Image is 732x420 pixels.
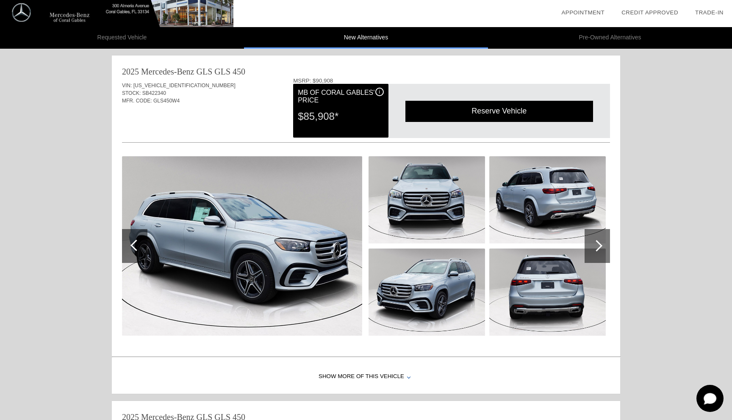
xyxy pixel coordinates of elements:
li: Pre-Owned Alternatives [488,27,732,49]
div: i [375,88,384,96]
div: 2025 Mercedes-Benz GLS [122,66,212,77]
a: Appointment [561,9,604,16]
div: Show More of this Vehicle [112,360,620,394]
span: [US_VEHICLE_IDENTIFICATION_NUMBER] [133,83,236,88]
div: Quoted on [DATE] 1:20:41 PM [122,117,610,131]
img: image.aspx [122,156,362,336]
a: Credit Approved [621,9,678,16]
img: image.aspx [369,156,485,243]
span: MFR. CODE: [122,98,152,104]
a: Trade-In [695,9,724,16]
div: MSRP: $90,908 [293,77,610,84]
img: image.aspx [489,156,606,243]
li: New Alternatives [244,27,488,49]
svg: Start Chat [696,385,724,412]
button: Toggle Chat Window [696,385,724,412]
span: VIN: [122,83,132,88]
span: SB422340 [142,90,166,96]
div: MB of Coral Gables' Price [298,88,383,105]
div: $85,908* [298,105,383,127]
div: Reserve Vehicle [405,101,593,122]
img: image.aspx [489,249,606,336]
div: GLS 450 [214,66,245,77]
span: GLS450W4 [153,98,180,104]
span: STOCK: [122,90,141,96]
img: image.aspx [369,249,485,336]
